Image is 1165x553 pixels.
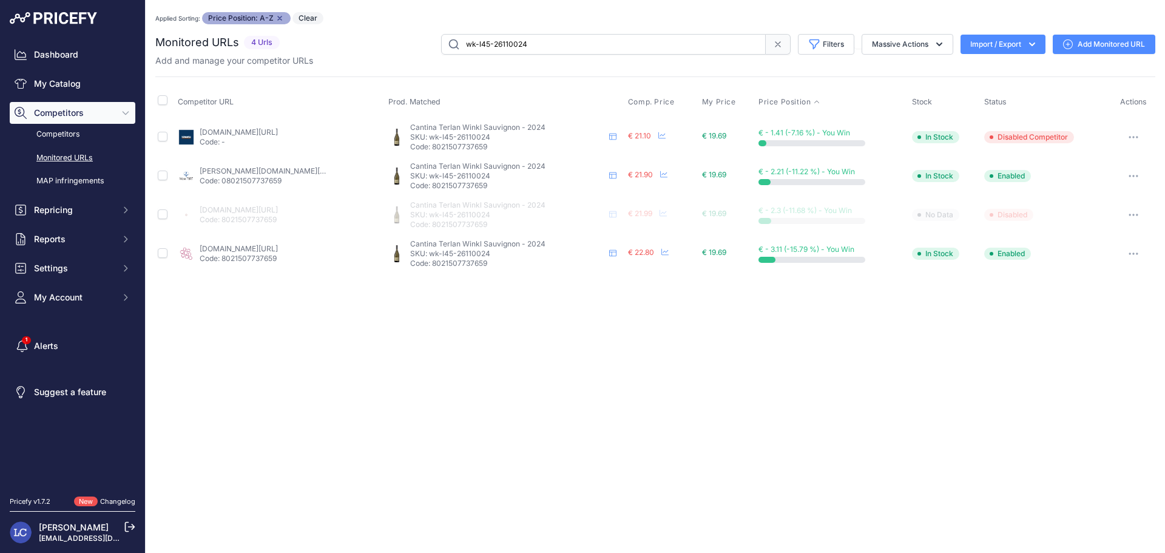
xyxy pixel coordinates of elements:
[200,137,278,147] p: Code: -
[702,97,738,107] button: My Price
[984,170,1031,182] span: Enabled
[758,97,820,107] button: Price Position
[912,97,932,106] span: Stock
[758,167,855,176] span: € - 2.21 (-11.22 %) - You Win
[862,34,953,55] button: Massive Actions
[155,34,239,51] h2: Monitored URLs
[410,132,604,142] p: SKU: wk-l45-26110024
[758,128,850,137] span: € - 1.41 (-7.16 %) - You Win
[200,166,337,175] a: [PERSON_NAME][DOMAIN_NAME][URL]
[702,170,726,179] span: € 19.69
[410,142,604,152] p: Code: 8021507737659
[410,249,604,259] p: SKU: wk-l45-26110024
[628,170,653,179] span: € 21.90
[34,262,113,274] span: Settings
[628,248,654,257] span: € 22.80
[34,204,113,216] span: Repricing
[702,209,726,218] span: € 19.69
[912,170,959,182] span: In Stock
[10,73,135,95] a: My Catalog
[1053,35,1155,54] a: Add Monitored URL
[10,381,135,403] a: Suggest a feature
[10,171,135,192] a: MAP infringements
[10,44,135,66] a: Dashboard
[10,287,135,308] button: My Account
[200,176,326,186] p: Code: 08021507737659
[410,220,604,229] p: Code: 8021507737659
[410,181,604,191] p: Code: 8021507737659
[410,239,545,248] span: Cantina Terlan Winkl Sauvignon - 2024
[202,12,291,24] span: Price Position: A-Z
[10,257,135,279] button: Settings
[10,12,97,24] img: Pricefy Logo
[1120,97,1147,106] span: Actions
[388,97,441,106] span: Prod. Matched
[10,148,135,169] a: Monitored URLs
[410,171,604,181] p: SKU: wk-l45-26110024
[155,55,313,67] p: Add and manage your competitor URLs
[441,34,766,55] input: Search
[912,209,959,221] span: No Data
[798,34,854,55] button: Filters
[758,97,811,107] span: Price Position
[410,123,545,132] span: Cantina Terlan Winkl Sauvignon - 2024
[702,131,726,140] span: € 19.69
[984,97,1007,106] span: Status
[200,205,278,214] a: [DOMAIN_NAME][URL]
[39,534,166,543] a: [EMAIL_ADDRESS][DOMAIN_NAME]
[628,97,675,107] span: Comp. Price
[39,522,109,532] a: [PERSON_NAME]
[628,131,651,140] span: € 21.10
[10,102,135,124] button: Competitors
[10,335,135,357] a: Alerts
[758,245,854,254] span: € - 3.11 (-15.79 %) - You Win
[984,131,1074,143] span: Disabled Competitor
[410,210,604,220] p: SKU: wk-l45-26110024
[628,209,652,218] span: € 21.99
[10,124,135,145] a: Competitors
[410,161,545,171] span: Cantina Terlan Winkl Sauvignon - 2024
[10,497,50,507] div: Pricefy v1.7.2
[758,206,852,215] span: € - 2.3 (-11.68 %) - You Win
[10,199,135,221] button: Repricing
[100,497,135,506] a: Changelog
[200,127,278,137] a: [DOMAIN_NAME][URL]
[702,248,726,257] span: € 19.69
[244,36,280,50] span: 4 Urls
[912,248,959,260] span: In Stock
[155,15,200,22] small: Applied Sorting:
[10,44,135,482] nav: Sidebar
[984,248,1031,260] span: Enabled
[74,497,98,507] span: New
[702,97,736,107] span: My Price
[34,291,113,304] span: My Account
[984,209,1033,221] span: Disabled
[34,107,113,119] span: Competitors
[961,35,1045,54] button: Import / Export
[292,12,323,24] button: Clear
[912,131,959,143] span: In Stock
[178,97,234,106] span: Competitor URL
[410,200,545,209] span: Cantina Terlan Winkl Sauvignon - 2024
[200,254,278,263] p: Code: 8021507737659
[10,228,135,250] button: Reports
[34,233,113,245] span: Reports
[628,97,677,107] button: Comp. Price
[200,244,278,253] a: [DOMAIN_NAME][URL]
[410,259,604,268] p: Code: 8021507737659
[200,215,278,225] p: Code: 8021507737659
